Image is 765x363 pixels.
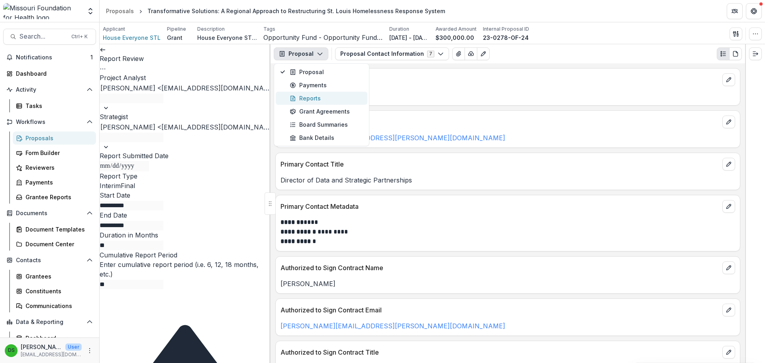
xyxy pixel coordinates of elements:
button: edit [722,200,735,213]
button: edit [722,116,735,128]
a: Proposals [103,5,137,17]
p: [PERSON_NAME] [280,279,735,288]
a: [PERSON_NAME][EMAIL_ADDRESS][PERSON_NAME][DOMAIN_NAME] [280,134,505,142]
p: Primary Contact Email [280,117,719,127]
button: Plaintext view [717,47,730,60]
a: Document Templates [13,223,96,236]
a: Grantees [13,270,96,283]
div: Payments [25,178,90,186]
p: Authorized to Sign Contract Title [280,347,719,357]
p: Primary Contact Name [280,75,719,84]
p: Start Date [100,190,271,200]
span: Notifications [16,54,90,61]
div: Constituents [25,287,90,295]
div: Board Summaries [290,120,363,129]
div: Grant Agreements [290,107,363,116]
p: Cumulative Report Period [100,250,271,260]
p: [PERSON_NAME] [280,91,735,100]
div: Proposals [106,7,134,15]
div: Enter cumulative report period (i.e. 6, 12, 18 months, etc.) [100,260,271,279]
button: Partners [727,3,743,19]
div: Grantees [25,272,90,281]
div: Document Center [25,240,90,248]
button: Open Workflows [3,116,96,128]
div: [PERSON_NAME] <[EMAIL_ADDRESS][DOMAIN_NAME]> [100,83,270,93]
span: Interim [100,182,121,190]
button: More [85,346,94,355]
span: Workflows [16,119,83,126]
p: Primary Contact Metadata [280,202,719,211]
div: Form Builder [25,149,90,157]
p: 23-0278-OF-24 [483,33,529,42]
p: House Everyone STL (HESTL) aims to build the cross-sectoral capacity required to house everyone i... [197,33,257,42]
h3: Report Review [100,54,271,63]
div: Communications [25,302,90,310]
span: Search... [20,33,67,40]
button: edit [722,346,735,359]
a: Reviewers [13,161,96,174]
a: Constituents [13,285,96,298]
p: [PERSON_NAME] [21,343,62,351]
div: Grantee Reports [25,193,90,201]
span: Contacts [16,257,83,264]
button: Open Contacts [3,254,96,267]
p: Authorized to Sign Contract Name [280,263,719,273]
span: Documents [16,210,83,217]
div: Deena Scotti [8,348,15,353]
a: Dashboard [13,332,96,345]
span: Data & Reporting [16,319,83,326]
button: edit [722,73,735,86]
span: Activity [16,86,83,93]
a: Document Center [13,237,96,251]
button: edit [722,304,735,316]
button: Open entity switcher [85,3,96,19]
a: House Everyone STL [103,33,161,42]
div: Transformative Solutions: A Regional Approach to Restructuring St. Louis Homelessness Response Sy... [147,7,445,15]
button: Notifications1 [3,51,96,64]
p: End Date [100,210,271,220]
div: Bank Details [290,133,363,142]
p: Internal Proposal ID [483,26,529,33]
p: Applicant [103,26,125,33]
button: Edit as form [477,47,490,60]
a: Communications [13,299,96,312]
button: edit [722,158,735,171]
button: Proposal Contact Information7 [335,47,449,60]
div: Payments [290,81,363,89]
p: Report Type [100,171,271,181]
p: User [65,343,82,351]
p: Description [197,26,225,33]
p: Pipeline [167,26,186,33]
a: Grantee Reports [13,190,96,204]
div: Reviewers [25,163,90,172]
p: Authorized to Sign Contract Email [280,305,719,315]
button: View Attached Files [452,47,465,60]
p: Duration [389,26,409,33]
a: Dashboard [3,67,96,80]
p: [DATE] - [DATE] [389,33,429,42]
nav: breadcrumb [103,5,448,17]
p: $300,000.00 [435,33,474,42]
p: [EMAIL_ADDRESS][DOMAIN_NAME] [21,351,82,358]
button: edit [722,261,735,274]
a: Tasks [13,99,96,112]
button: PDF view [729,47,742,60]
span: Opportunity Fund - Opportunity Fund - Grants/Contracts [263,34,383,41]
span: Final [121,182,135,190]
p: Duration in Months [100,230,271,240]
div: Dashboard [25,334,90,342]
div: Dashboard [16,69,90,78]
button: Search... [3,29,96,45]
button: Proposal [274,47,328,60]
div: Proposal [290,68,363,76]
a: Payments [13,176,96,189]
div: Document Templates [25,225,90,233]
button: Get Help [746,3,762,19]
a: [PERSON_NAME][EMAIL_ADDRESS][PERSON_NAME][DOMAIN_NAME] [280,322,505,330]
div: Tasks [25,102,90,110]
a: Proposals [13,131,96,145]
p: Grant [167,33,182,42]
p: Project Analyst [100,73,271,82]
p: Primary Contact Title [280,159,719,169]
